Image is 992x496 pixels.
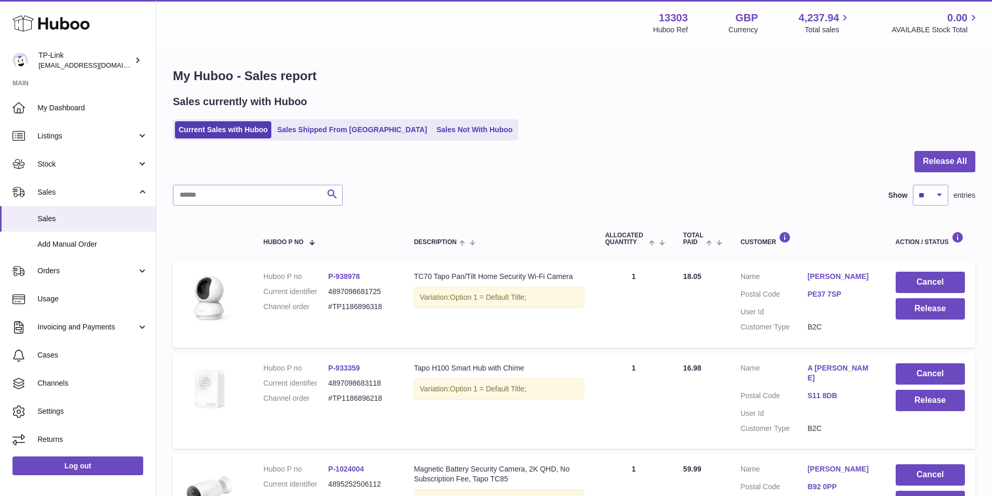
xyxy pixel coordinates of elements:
td: 1 [595,261,673,348]
dt: Huboo P no [263,272,329,282]
div: TC70 Tapo Pan/Tilt Home Security Wi-Fi Camera [414,272,584,282]
dt: Customer Type [740,424,808,434]
a: 0.00 AVAILABLE Stock Total [891,11,980,35]
img: TC70_Overview__01_large_1600141473597r.png [183,272,235,324]
dt: Name [740,363,808,386]
dd: B2C [808,424,875,434]
dt: Name [740,272,808,284]
span: Total paid [683,232,704,246]
dt: User Id [740,409,808,418]
span: Description [414,239,457,246]
div: Currency [729,25,758,35]
span: Huboo P no [263,239,304,246]
span: ALLOCATED Quantity [605,232,646,246]
div: Customer [740,232,875,246]
dd: #TP1186896318 [328,302,393,312]
dt: Current identifier [263,287,329,297]
dd: 4897098683118 [328,378,393,388]
div: TP-Link [39,50,132,70]
dt: Postal Code [740,391,808,403]
a: S11 8DB [808,391,875,401]
strong: 13303 [659,11,688,25]
label: Show [888,190,908,200]
dd: B2C [808,322,875,332]
td: 1 [595,353,673,449]
dt: Postal Code [740,289,808,302]
dt: Huboo P no [263,464,329,474]
dt: Huboo P no [263,363,329,373]
span: Returns [37,435,148,444]
span: Stock [37,159,137,169]
span: 59.99 [683,465,701,473]
a: B92 0PP [808,482,875,492]
span: Usage [37,294,148,304]
span: 0.00 [947,11,968,25]
span: Orders [37,266,137,276]
span: Option 1 = Default Title; [450,385,526,393]
h1: My Huboo - Sales report [173,68,975,84]
span: Listings [37,131,137,141]
span: [EMAIL_ADDRESS][DOMAIN_NAME] [39,61,153,69]
span: Sales [37,187,137,197]
dd: 4897098681725 [328,287,393,297]
dt: User Id [740,307,808,317]
img: gaby.chen@tp-link.com [12,53,28,68]
span: Option 1 = Default Title; [450,293,526,301]
div: Action / Status [896,232,965,246]
button: Cancel [896,272,965,293]
img: Overview_01_large_20220720031630y.jpg [183,363,235,415]
a: A [PERSON_NAME] [808,363,875,383]
dt: Current identifier [263,378,329,388]
span: Cases [37,350,148,360]
a: P-1024004 [328,465,364,473]
dt: Channel order [263,302,329,312]
dt: Current identifier [263,479,329,489]
div: Huboo Ref [653,25,688,35]
a: [PERSON_NAME] [808,272,875,282]
span: My Dashboard [37,103,148,113]
button: Release [896,390,965,411]
a: Sales Not With Huboo [433,121,516,138]
button: Cancel [896,464,965,486]
a: Sales Shipped From [GEOGRAPHIC_DATA] [273,121,431,138]
a: 4,237.94 Total sales [799,11,851,35]
span: 16.98 [683,364,701,372]
h2: Sales currently with Huboo [173,95,307,109]
a: PE37 7SP [808,289,875,299]
strong: GBP [735,11,758,25]
a: Current Sales with Huboo [175,121,271,138]
a: P-938978 [328,272,360,281]
a: Log out [12,456,143,475]
button: Release All [914,151,975,172]
span: Settings [37,406,148,416]
span: Sales [37,214,148,224]
dd: 4895252506112 [328,479,393,489]
span: Add Manual Order [37,239,148,249]
dt: Channel order [263,393,329,403]
span: AVAILABLE Stock Total [891,25,980,35]
span: 18.05 [683,272,701,281]
span: Total sales [805,25,851,35]
span: 4,237.94 [799,11,839,25]
div: Tapo H100 Smart Hub with Chime [414,363,584,373]
dt: Name [740,464,808,477]
a: [PERSON_NAME] [808,464,875,474]
button: Cancel [896,363,965,385]
span: Invoicing and Payments [37,322,137,332]
span: Channels [37,378,148,388]
span: entries [953,190,975,200]
div: Magnetic Battery Security Camera, 2K QHD, No Subscription Fee, Tapo TC85 [414,464,584,484]
div: Variation: [414,378,584,400]
dt: Customer Type [740,322,808,332]
a: P-933359 [328,364,360,372]
dt: Postal Code [740,482,808,494]
dd: #TP1186896218 [328,393,393,403]
div: Variation: [414,287,584,308]
button: Release [896,298,965,320]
